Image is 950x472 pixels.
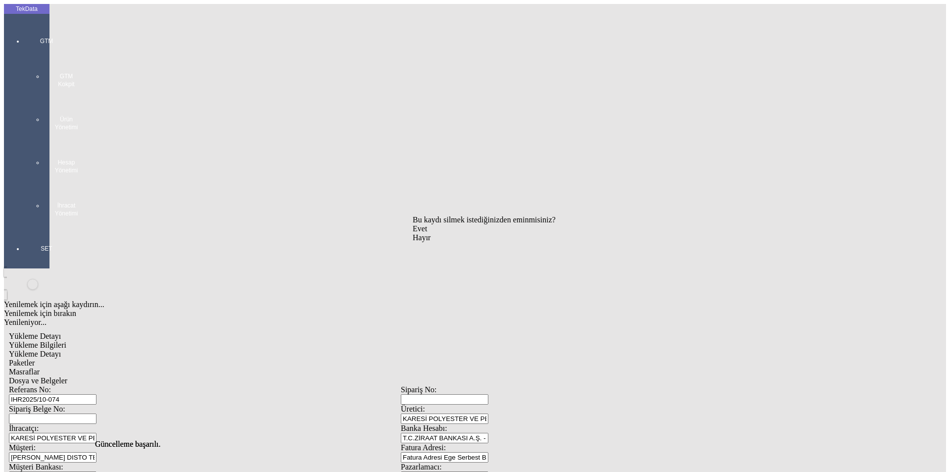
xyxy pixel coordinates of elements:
[413,233,556,242] div: Hayır
[9,376,67,385] span: Dosya ve Belgeler
[95,440,855,449] div: Güncelleme başarılı.
[413,233,430,242] span: Hayır
[51,158,81,174] span: Hesap Yönetimi
[401,424,447,432] span: Banka Hesabı:
[9,463,63,471] span: Müşteri Bankası:
[9,424,39,432] span: İhracatçı:
[9,385,51,394] span: Referans No:
[9,341,66,349] span: Yükleme Bilgileri
[413,224,556,233] div: Evet
[32,37,61,45] span: GTM
[401,463,442,471] span: Pazarlamacı:
[413,224,427,233] span: Evet
[401,405,425,413] span: Üretici:
[51,72,81,88] span: GTM Kokpit
[9,405,65,413] span: Sipariş Belge No:
[9,350,61,358] span: Yükleme Detayı
[4,318,798,327] div: Yenileniyor...
[9,367,40,376] span: Masraflar
[51,202,81,217] span: İhracat Yönetimi
[401,385,436,394] span: Sipariş No:
[51,115,81,131] span: Ürün Yönetimi
[32,245,61,253] span: SET
[413,215,556,224] div: Bu kaydı silmek istediğinizden eminmisiniz?
[4,300,798,309] div: Yenilemek için aşağı kaydırın...
[9,332,61,340] span: Yükleme Detayı
[4,309,798,318] div: Yenilemek için bırakın
[9,443,36,452] span: Müşteri:
[9,359,35,367] span: Paketler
